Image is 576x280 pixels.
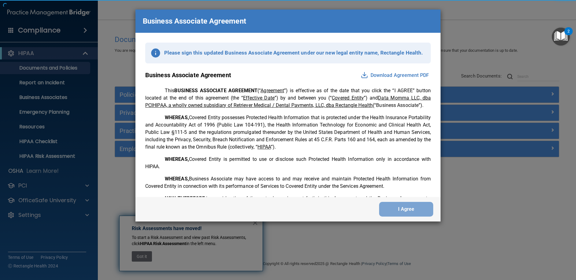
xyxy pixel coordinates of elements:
button: Open Resource Center, 2 new notifications [552,28,570,46]
p: in consideration of the mutual promises set forth in this Agreement and the Business Arrangements... [145,195,431,217]
p: Business Associate Agreement [145,70,231,81]
p: Business Associate may have access to and may receive and maintain Protected Health Information f... [145,175,431,190]
p: Please sign this updated Business Associate Agreement under our new legal entity name, Rectangle ... [164,48,423,58]
div: 2 [567,31,570,39]
p: Covered Entity is permitted to use or disclose such Protected Health Information only in accordan... [145,156,431,170]
button: I Agree [379,202,433,217]
p: Business Associate Agreement [143,14,246,28]
u: HIPAA [257,144,271,150]
u: Data Momma LLC, dba PCIHIPAA, a wholly owned subsidiary of Retriever Medical / Dental Payments, L... [145,95,431,108]
button: Download Agreement PDF [359,70,431,80]
u: Agreement [260,88,284,93]
span: WHEREAS, [165,156,189,162]
span: BUSINESS ASSOCIATE AGREEMENT [174,88,257,93]
u: Effective Date [243,95,275,101]
span: WHEREAS, [165,115,189,120]
p: Covered Entity possesses Protected Health Information that is protected under the Health Insuranc... [145,114,431,151]
iframe: Drift Widget Chat Controller [470,236,569,261]
u: Covered Entity [332,95,364,101]
span: NOW THEREFORE, [165,195,206,201]
p: This (“ ”) is effective as of the date that you click the “I AGREE” button located at the end of ... [145,87,431,109]
span: WHEREAS, [165,176,189,182]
